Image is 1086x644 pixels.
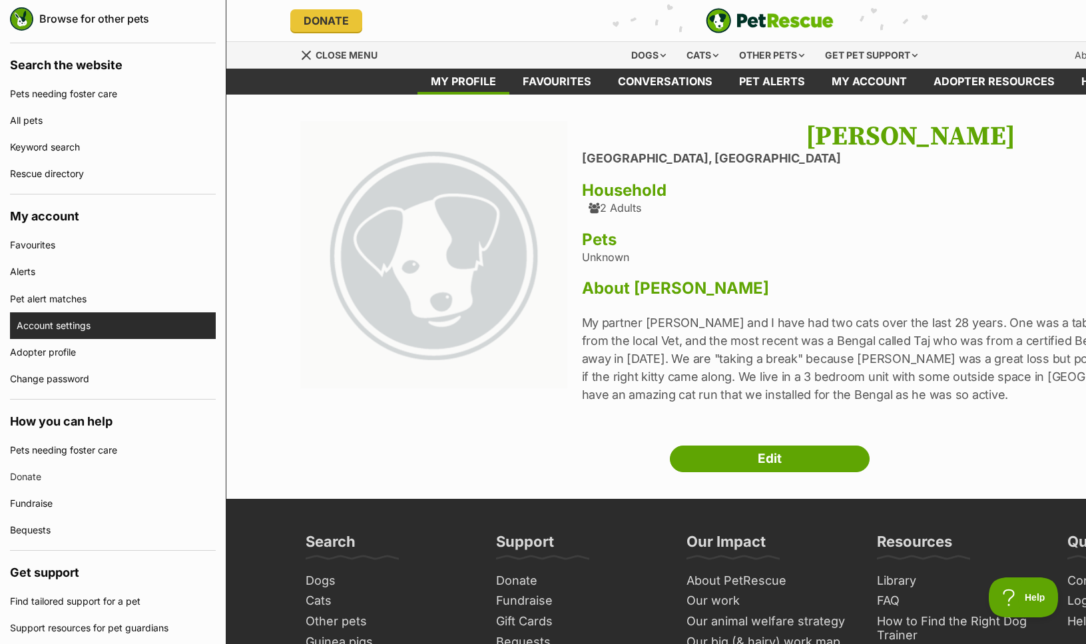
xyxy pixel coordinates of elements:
[681,591,858,611] a: Our work
[509,69,605,95] a: Favourites
[706,8,834,33] a: PetRescue
[10,107,216,134] a: All pets
[17,312,216,339] a: Account settings
[670,446,870,472] a: Edit
[496,532,554,559] h3: Support
[10,517,216,543] a: Bequests
[872,591,1049,611] a: FAQ
[300,611,477,632] a: Other pets
[10,81,216,107] a: Pets needing foster care
[300,42,387,66] a: Menu
[300,591,477,611] a: Cats
[39,5,216,33] a: Browse for other pets
[10,194,216,232] h4: My account
[306,532,356,559] h3: Search
[816,42,927,69] div: Get pet support
[10,437,216,464] a: Pets needing foster care
[10,588,216,615] a: Find tailored support for a pet
[605,69,726,95] a: conversations
[622,42,675,69] div: Dogs
[10,615,216,641] a: Support resources for pet guardians
[686,532,766,559] h3: Our Impact
[10,464,216,490] a: Donate
[10,161,216,187] a: Rescue directory
[300,121,568,389] img: large_default-f37c3b2ddc539b7721ffdbd4c88987add89f2ef0fd77a71d0d44a6cf3104916e.png
[290,9,362,32] a: Donate
[681,611,858,632] a: Our animal welfare strategy
[706,8,834,33] img: logo-e224e6f780fb5917bec1dbf3a21bbac754714ae5b6737aabdf751b685950b380.svg
[10,7,33,31] img: petrescue logo
[316,49,378,61] span: Close menu
[10,400,216,437] h4: How you can help
[10,366,216,392] a: Change password
[10,490,216,517] a: Fundraise
[989,577,1059,617] iframe: Help Scout Beacon - Open
[10,339,216,366] a: Adopter profile
[10,286,216,312] a: Pet alert matches
[677,42,728,69] div: Cats
[10,134,216,161] a: Keyword search
[10,258,216,285] a: Alerts
[10,232,216,258] a: Favourites
[417,69,509,95] a: My profile
[491,591,668,611] a: Fundraise
[726,69,818,95] a: Pet alerts
[300,571,477,591] a: Dogs
[872,571,1049,591] a: Library
[681,571,858,591] a: About PetRescue
[10,43,216,81] h4: Search the website
[491,571,668,591] a: Donate
[818,69,920,95] a: My account
[10,551,216,588] h4: Get support
[589,202,641,214] div: 2 Adults
[877,532,952,559] h3: Resources
[491,611,668,632] a: Gift Cards
[730,42,814,69] div: Other pets
[920,69,1068,95] a: Adopter resources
